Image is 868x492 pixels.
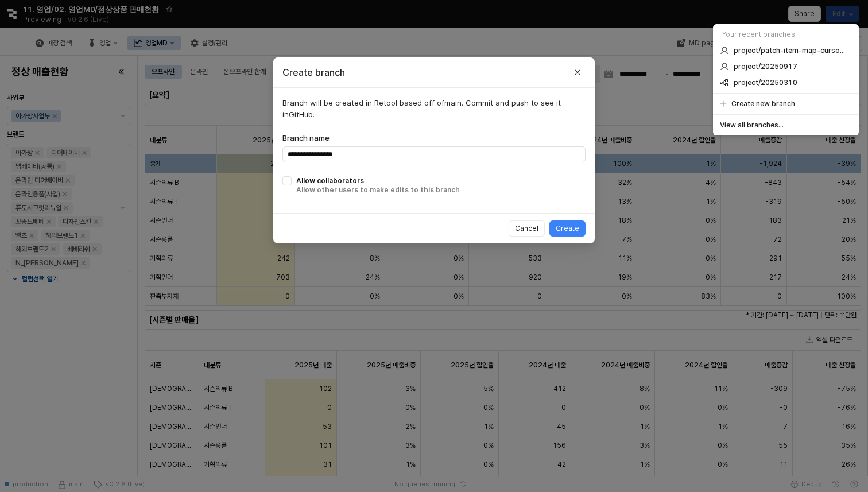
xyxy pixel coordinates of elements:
[296,185,460,194] span: Allow other users to make edits to this branch
[282,65,345,79] h2: Create branch
[282,134,586,142] div: Branch name
[569,64,586,80] button: Close
[296,176,460,195] div: Allow collaborators
[509,220,545,237] button: Cancel
[515,224,538,233] p: Cancel
[549,220,586,237] button: Create
[556,224,579,233] p: Create
[282,97,586,195] p: Branch will be created in Retool based off of main . Commit and push to see it in GitHub .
